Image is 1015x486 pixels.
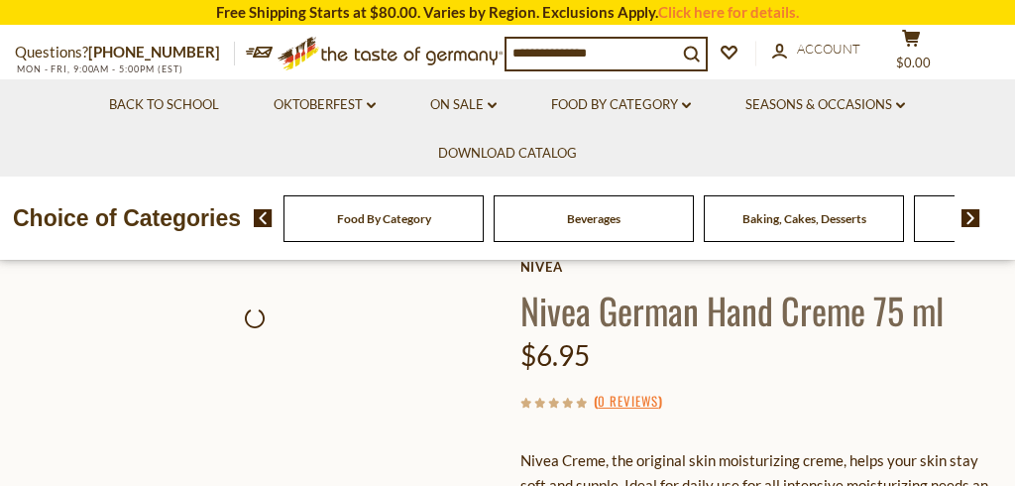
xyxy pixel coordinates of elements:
span: MON - FRI, 9:00AM - 5:00PM (EST) [15,63,183,74]
span: ( ) [594,391,662,411]
span: Account [797,41,860,57]
p: Questions? [15,40,235,65]
h1: Nivea German Hand Creme 75 ml [520,288,1000,332]
a: Download Catalog [438,143,577,165]
span: $0.00 [896,55,931,70]
a: [PHONE_NUMBER] [88,43,220,61]
a: Beverages [567,211,620,226]
a: Nivea [520,259,1000,275]
span: $6.95 [520,338,590,372]
a: Baking, Cakes, Desserts [742,211,866,226]
a: Click here for details. [658,3,799,21]
a: 0 Reviews [598,391,658,413]
a: On Sale [430,94,497,116]
img: previous arrow [254,209,273,227]
a: Seasons & Occasions [745,94,905,116]
button: $0.00 [881,29,941,78]
a: Food By Category [337,211,431,226]
a: Food By Category [551,94,691,116]
a: Back to School [109,94,219,116]
a: Account [772,39,860,61]
img: next arrow [961,209,980,227]
a: Oktoberfest [274,94,376,116]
